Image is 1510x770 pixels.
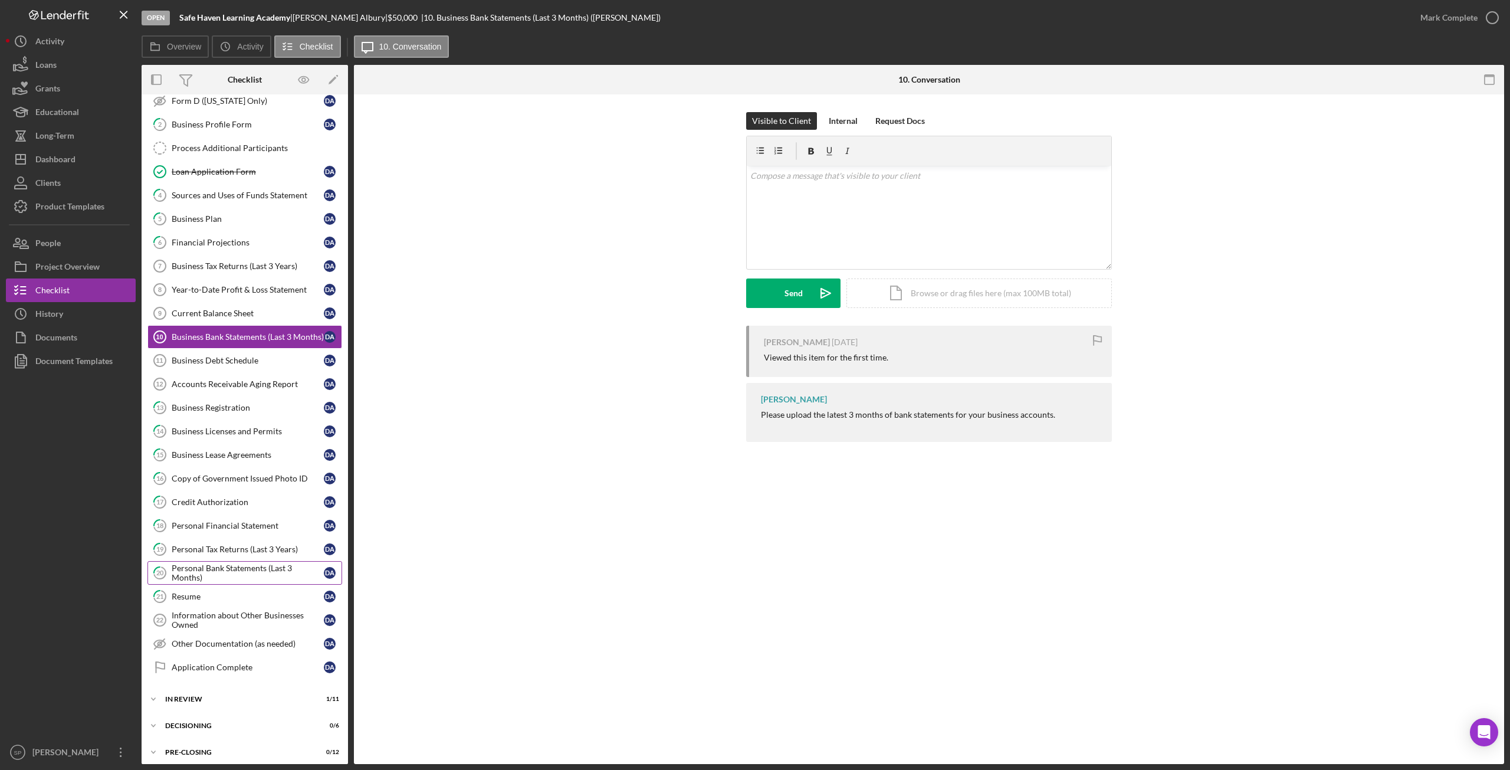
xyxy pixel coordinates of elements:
[764,338,830,347] div: [PERSON_NAME]
[147,207,342,231] a: 5Business PlanDA
[165,696,310,703] div: In Review
[158,310,162,317] tspan: 9
[274,35,341,58] button: Checklist
[147,561,342,585] a: 20Personal Bank Statements (Last 3 Months)DA
[784,278,803,308] div: Send
[6,740,136,764] button: SP[PERSON_NAME]
[35,100,79,127] div: Educational
[172,639,324,648] div: Other Documentation (as needed)
[6,349,136,373] button: Document Templates
[156,427,164,435] tspan: 14
[158,191,162,199] tspan: 4
[172,592,324,601] div: Resume
[142,11,170,25] div: Open
[379,42,442,51] label: 10. Conversation
[156,617,163,624] tspan: 22
[6,53,136,77] a: Loans
[212,35,271,58] button: Activity
[147,608,342,632] a: 22Information about Other Businesses OwnedDA
[147,160,342,184] a: Loan Application FormDA
[147,420,342,443] a: 14Business Licenses and PermitsDA
[324,378,336,390] div: D A
[156,357,163,364] tspan: 11
[172,521,324,530] div: Personal Financial Statement
[158,238,162,246] tspan: 6
[6,100,136,124] button: Educational
[829,112,858,130] div: Internal
[147,467,342,490] a: 16Copy of Government Issued Photo IDDA
[172,238,324,247] div: Financial Projections
[147,113,342,136] a: 2Business Profile FormDA
[6,124,136,148] button: Long-Term
[6,195,136,218] button: Product Templates
[35,124,74,150] div: Long-Term
[179,13,293,22] div: |
[172,309,324,318] div: Current Balance Sheet
[324,520,336,532] div: D A
[147,184,342,207] a: 4Sources and Uses of Funds StatementDA
[388,12,418,22] span: $50,000
[6,231,136,255] button: People
[324,614,336,626] div: D A
[324,307,336,319] div: D A
[324,189,336,201] div: D A
[237,42,263,51] label: Activity
[147,585,342,608] a: 21ResumeDA
[35,278,70,305] div: Checklist
[324,95,336,107] div: D A
[156,522,163,529] tspan: 18
[172,285,324,294] div: Year-to-Date Profit & Loss Statement
[761,395,827,404] div: [PERSON_NAME]
[293,13,388,22] div: [PERSON_NAME] Albury |
[746,112,817,130] button: Visible to Client
[156,498,164,506] tspan: 17
[6,302,136,326] button: History
[147,278,342,302] a: 8Year-to-Date Profit & Loss StatementDA
[35,195,104,221] div: Product Templates
[172,497,324,507] div: Credit Authorization
[6,77,136,100] button: Grants
[6,30,136,53] button: Activity
[158,120,162,128] tspan: 2
[35,231,61,258] div: People
[6,171,136,195] button: Clients
[35,302,63,329] div: History
[158,215,162,222] tspan: 5
[1409,6,1504,30] button: Mark Complete
[147,254,342,278] a: 7Business Tax Returns (Last 3 Years)DA
[147,656,342,679] a: Application CompleteDA
[147,514,342,538] a: 18Personal Financial StatementDA
[324,166,336,178] div: D A
[764,353,888,362] div: Viewed this item for the first time.
[147,538,342,561] a: 19Personal Tax Returns (Last 3 Years)DA
[752,112,811,130] div: Visible to Client
[172,191,324,200] div: Sources and Uses of Funds Statement
[761,410,1055,420] div: Please upload the latest 3 months of bank statements for your business accounts.
[324,591,336,602] div: D A
[324,638,336,650] div: D A
[324,543,336,555] div: D A
[6,326,136,349] button: Documents
[172,474,324,483] div: Copy of Government Issued Photo ID
[6,278,136,302] a: Checklist
[172,427,324,436] div: Business Licenses and Permits
[156,381,163,388] tspan: 12
[318,722,339,729] div: 0 / 6
[324,213,336,225] div: D A
[324,567,336,579] div: D A
[318,696,339,703] div: 1 / 11
[147,136,342,160] a: Process Additional Participants
[6,255,136,278] a: Project Overview
[165,749,310,756] div: Pre-Closing
[172,450,324,460] div: Business Lease Agreements
[147,443,342,467] a: 15Business Lease AgreementsDA
[172,403,324,412] div: Business Registration
[172,611,324,630] div: Information about Other Businesses Owned
[324,425,336,437] div: D A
